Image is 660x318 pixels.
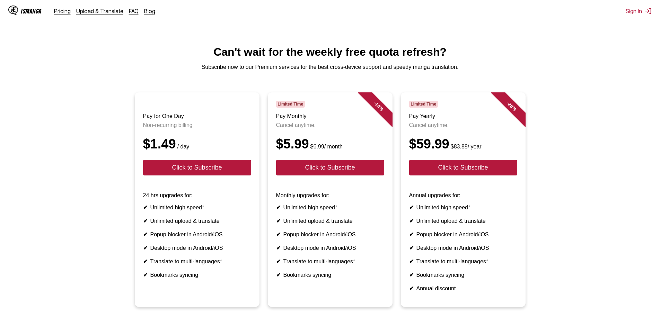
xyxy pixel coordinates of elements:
[143,245,148,251] b: ✔
[144,8,155,15] a: Blog
[143,272,251,278] li: Bookmarks syncing
[276,113,384,119] h3: Pay Monthly
[358,85,399,127] div: - 14 %
[6,46,654,58] h1: Can't wait for the weekly free quota refresh?
[276,218,384,224] li: Unlimited upload & translate
[8,6,18,15] img: IsManga Logo
[176,144,190,149] small: / day
[409,245,517,251] li: Desktop mode in Android/iOS
[409,204,517,211] li: Unlimited high speed*
[143,204,251,211] li: Unlimited high speed*
[409,218,414,224] b: ✔
[491,85,532,127] div: - 28 %
[409,258,414,264] b: ✔
[143,192,251,199] p: 24 hrs upgrades for:
[451,144,468,149] s: $83.88
[276,231,384,238] li: Popup blocker in Android/iOS
[8,6,54,17] a: IsManga LogoIsManga
[143,231,148,237] b: ✔
[276,101,305,108] span: Limited Time
[143,160,251,175] button: Click to Subscribe
[21,8,42,15] div: IsManga
[143,272,148,278] b: ✔
[409,192,517,199] p: Annual upgrades for:
[626,8,652,15] button: Sign In
[143,218,148,224] b: ✔
[409,285,414,291] b: ✔
[276,137,384,152] div: $5.99
[276,245,384,251] li: Desktop mode in Android/iOS
[276,218,281,224] b: ✔
[309,144,343,149] small: / month
[143,245,251,251] li: Desktop mode in Android/iOS
[409,285,517,292] li: Annual discount
[409,245,414,251] b: ✔
[143,258,148,264] b: ✔
[276,245,281,251] b: ✔
[409,272,517,278] li: Bookmarks syncing
[409,231,517,238] li: Popup blocker in Android/iOS
[143,113,251,119] h3: Pay for One Day
[645,8,652,15] img: Sign out
[276,204,384,211] li: Unlimited high speed*
[143,205,148,210] b: ✔
[143,137,251,152] div: $1.49
[143,218,251,224] li: Unlimited upload & translate
[409,258,517,265] li: Translate to multi-languages*
[276,122,384,128] p: Cancel anytime.
[143,258,251,265] li: Translate to multi-languages*
[129,8,139,15] a: FAQ
[409,272,414,278] b: ✔
[6,64,654,70] p: Subscribe now to our Premium services for the best cross-device support and speedy manga translat...
[409,218,517,224] li: Unlimited upload & translate
[409,231,414,237] b: ✔
[143,122,251,128] p: Non-recurring billing
[409,160,517,175] button: Click to Subscribe
[276,160,384,175] button: Click to Subscribe
[276,192,384,199] p: Monthly upgrades for:
[409,205,414,210] b: ✔
[310,144,324,149] s: $6.99
[276,231,281,237] b: ✔
[449,144,482,149] small: / year
[276,205,281,210] b: ✔
[76,8,123,15] a: Upload & Translate
[54,8,71,15] a: Pricing
[409,137,517,152] div: $59.99
[276,258,281,264] b: ✔
[409,113,517,119] h3: Pay Yearly
[276,272,281,278] b: ✔
[409,101,438,108] span: Limited Time
[276,272,384,278] li: Bookmarks syncing
[276,258,384,265] li: Translate to multi-languages*
[143,231,251,238] li: Popup blocker in Android/iOS
[409,122,517,128] p: Cancel anytime.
